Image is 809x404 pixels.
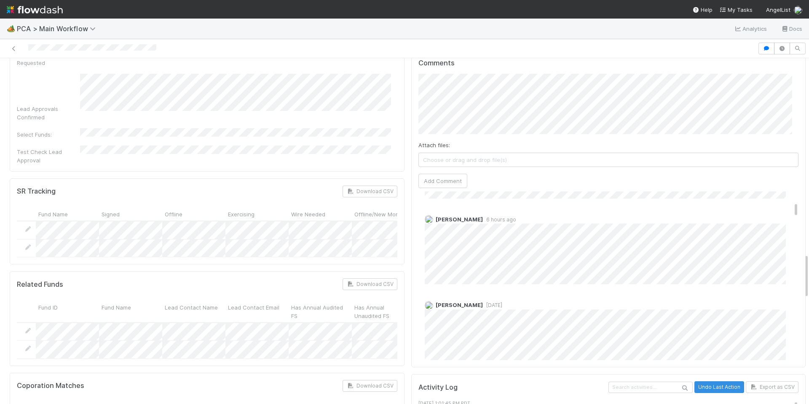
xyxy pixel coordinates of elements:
[418,59,799,67] h5: Comments
[162,207,225,221] div: Offline
[719,5,753,14] a: My Tasks
[162,300,225,322] div: Lead Contact Name
[694,381,744,393] button: Undo Last Action
[343,278,397,290] button: Download CSV
[419,153,798,167] span: Choose or drag and drop file(s)
[289,300,352,322] div: Has Annual Audited FS
[17,148,80,164] div: Test Check Lead Approval
[418,383,607,392] h5: Activity Log
[343,186,397,197] button: Download CSV
[7,3,63,17] img: logo-inverted-e16ddd16eac7371096b0.svg
[418,174,467,188] button: Add Comment
[692,5,713,14] div: Help
[352,300,415,322] div: Has Annual Unaudited FS
[425,215,433,224] img: avatar_e1f102a8-6aea-40b1-874c-e2ab2da62ba9.png
[17,280,63,289] h5: Related Funds
[289,207,352,221] div: Wire Needed
[343,380,397,392] button: Download CSV
[436,302,483,308] span: [PERSON_NAME]
[17,187,56,196] h5: SR Tracking
[766,6,790,13] span: AngelList
[425,301,433,310] img: avatar_87e1a465-5456-4979-8ac4-f0cdb5bbfe2d.png
[7,25,15,32] span: 🏕️
[794,6,802,14] img: avatar_a2d05fec-0a57-4266-8476-74cda3464b0e.png
[418,141,450,149] label: Attach files:
[17,105,80,121] div: Lead Approvals Confirmed
[99,207,162,221] div: Signed
[483,216,516,223] span: 6 hours ago
[436,216,483,223] span: [PERSON_NAME]
[734,24,767,34] a: Analytics
[746,381,798,393] button: Export as CSV
[99,300,162,322] div: Fund Name
[225,300,289,322] div: Lead Contact Email
[352,207,415,221] div: Offline/New Money
[36,207,99,221] div: Fund Name
[17,50,80,67] div: Lead Approvals Requested
[225,207,289,221] div: Exercising
[17,130,80,139] div: Select Funds:
[17,382,84,390] h5: Coporation Matches
[781,24,802,34] a: Docs
[36,300,99,322] div: Fund ID
[608,382,693,393] input: Search activities...
[483,302,502,308] span: [DATE]
[17,24,100,33] span: PCA > Main Workflow
[719,6,753,13] span: My Tasks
